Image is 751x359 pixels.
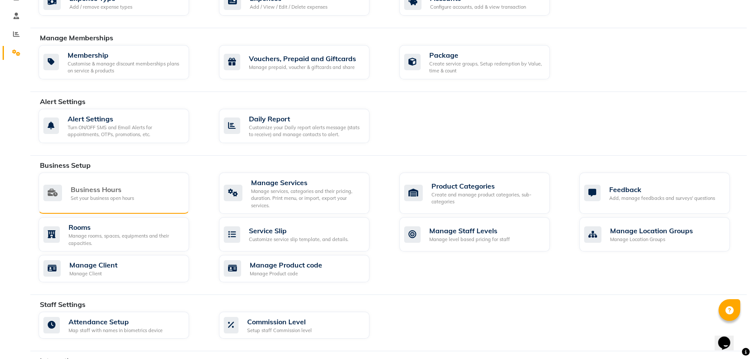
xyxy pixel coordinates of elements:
div: Service Slip [249,225,349,236]
div: Add, manage feedbacks and surveys' questions [609,195,715,202]
div: Manage services, categories and their pricing, duration. Print menu, or import, export your servi... [251,188,362,209]
a: Service SlipCustomize service slip template, and details. [219,217,386,251]
div: Customize service slip template, and details. [249,236,349,243]
div: Manage Client [69,270,118,277]
a: Business HoursSet your business open hours [39,173,206,214]
a: Manage ServicesManage services, categories and their pricing, duration. Print menu, or import, ex... [219,173,386,214]
a: Manage Location GroupsManage Location Groups [579,217,747,251]
iframe: chat widget [715,324,742,350]
a: Manage Product codeManage Product code [219,255,386,282]
div: Manage Staff Levels [429,225,510,236]
a: Manage Staff LevelsManage level based pricing for staff [399,217,567,251]
a: Product CategoriesCreate and manage product categories, sub-categories [399,173,567,214]
div: Package [429,50,543,60]
a: PackageCreate service groups, Setup redemption by Value, time & count [399,45,567,79]
div: Manage Product code [250,270,322,277]
div: Manage Location Groups [610,236,693,243]
div: Manage level based pricing for staff [429,236,510,243]
div: Alert Settings [68,114,182,124]
div: Manage Client [69,260,118,270]
div: Add / remove expense types [69,3,132,11]
div: Commission Level [247,317,312,327]
div: Turn ON/OFF SMS and Email Alerts for appointments, OTPs, promotions, etc. [68,124,182,138]
div: Create and manage product categories, sub-categories [431,191,543,206]
div: Product Categories [431,181,543,191]
div: Manage prepaid, voucher & giftcards and share [249,64,356,71]
div: Customise & manage discount memberships plans on service & products [68,60,182,75]
a: FeedbackAdd, manage feedbacks and surveys' questions [579,173,747,214]
div: Manage rooms, spaces, equipments and their capacities. [69,232,182,247]
div: Manage Location Groups [610,225,693,236]
div: Customize your Daily report alerts message (stats to receive) and manage contacts to alert. [249,124,362,138]
a: MembershipCustomise & manage discount memberships plans on service & products [39,45,206,79]
div: Configure accounts, add & view transaction [430,3,526,11]
div: Create service groups, Setup redemption by Value, time & count [429,60,543,75]
a: Daily ReportCustomize your Daily report alerts message (stats to receive) and manage contacts to ... [219,109,386,143]
div: Set your business open hours [71,195,134,202]
div: Business Hours [71,184,134,195]
div: Daily Report [249,114,362,124]
div: Map staff with names in biometrics device [69,327,163,334]
a: Manage ClientManage Client [39,255,206,282]
div: Setup staff Commission level [247,327,312,334]
div: Manage Services [251,177,362,188]
a: RoomsManage rooms, spaces, equipments and their capacities. [39,217,206,251]
div: Membership [68,50,182,60]
div: Manage Product code [250,260,322,270]
a: Attendance SetupMap staff with names in biometrics device [39,312,206,339]
div: Rooms [69,222,182,232]
a: Vouchers, Prepaid and GiftcardsManage prepaid, voucher & giftcards and share [219,45,386,79]
div: Add / View / Edit / Delete expenses [250,3,327,11]
div: Vouchers, Prepaid and Giftcards [249,53,356,64]
div: Feedback [609,184,715,195]
a: Alert SettingsTurn ON/OFF SMS and Email Alerts for appointments, OTPs, promotions, etc. [39,109,206,143]
a: Commission LevelSetup staff Commission level [219,312,386,339]
div: Attendance Setup [69,317,163,327]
